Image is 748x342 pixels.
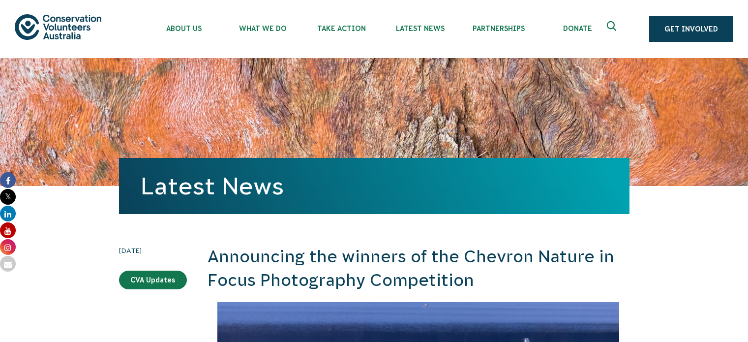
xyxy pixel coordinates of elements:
[649,16,733,42] a: Get Involved
[119,245,187,256] time: [DATE]
[459,25,538,32] span: Partnerships
[15,14,101,39] img: logo.svg
[538,25,617,32] span: Donate
[381,25,459,32] span: Latest News
[607,21,619,37] span: Expand search box
[302,25,381,32] span: Take Action
[601,17,625,41] button: Expand search box Close search box
[119,271,187,289] a: CVA Updates
[208,245,629,292] h2: Announcing the winners of the Chevron Nature in Focus Photography Competition
[145,25,223,32] span: About Us
[223,25,302,32] span: What We Do
[141,173,284,199] a: Latest News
